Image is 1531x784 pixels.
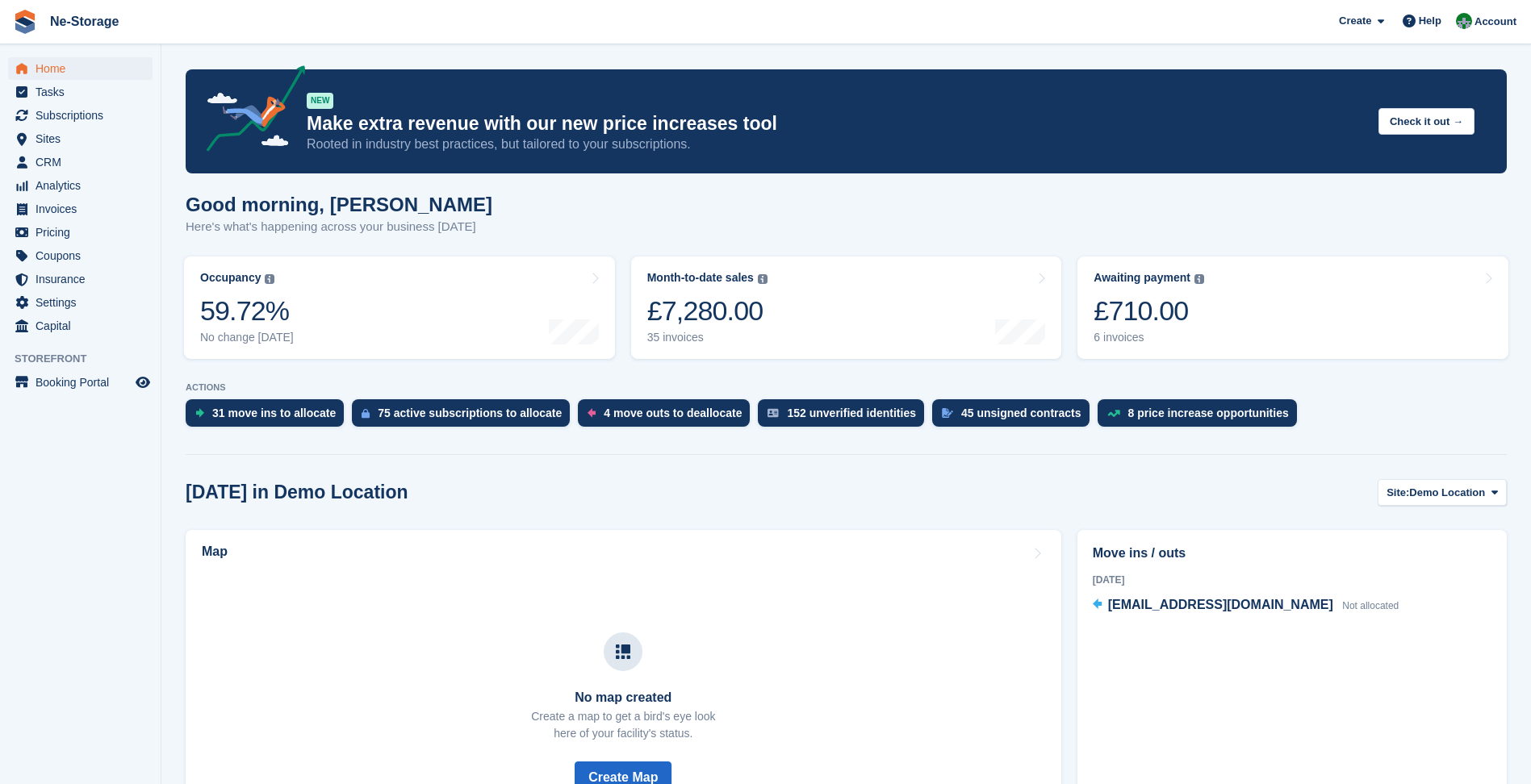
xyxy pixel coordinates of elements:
a: 75 active subscriptions to allocate [352,399,578,435]
img: price_increase_opportunities-93ffe204e8149a01c8c9dc8f82e8f89637d9d84a8eef4429ea346261dce0b2c0.svg [1107,410,1120,417]
a: Month-to-date sales £7,280.00 35 invoices [631,256,1062,359]
span: Invoices [36,198,132,220]
span: Coupons [36,244,132,267]
a: menu [8,57,153,80]
div: 31 move ins to allocate [212,407,336,419]
span: Subscriptions [36,104,132,127]
div: 59.72% [200,294,294,327]
div: Occupancy [200,271,261,285]
a: Ne-Storage [44,8,125,35]
span: Site: [1387,485,1409,501]
span: Help [1419,13,1441,29]
a: menu [8,174,153,197]
span: Create [1339,13,1371,29]
div: £710.00 [1094,294,1204,327]
img: price-adjustments-announcement-icon-8257ccfd72463d97f412b2fc003d46551f7dbcb40ab6d574587a9cd5c0d94... [193,65,306,157]
span: Booking Portal [36,371,132,394]
div: 4 move outs to deallocate [604,407,742,419]
div: £7,280.00 [647,294,768,327]
a: Preview store [133,373,153,392]
img: verify_identity-adf6edd0f0f0b5bbfe63781bf79b02c33cf7c696d77639b501bdc392416b5a36.svg [768,408,779,418]
div: 6 invoices [1094,331,1204,344]
span: Tasks [36,81,132,103]
img: move_outs_to_deallocate_icon-f764333ba52eb49d3ac5e1228854f67142a1ed5810a6f6cc68b1a99e826820c5.svg [588,408,596,418]
a: menu [8,127,153,150]
div: No change [DATE] [200,331,294,344]
a: menu [8,244,153,267]
span: Capital [36,315,132,337]
a: [EMAIL_ADDRESS][DOMAIN_NAME] Not allocated [1093,595,1399,616]
h2: [DATE] in Demo Location [186,482,408,503]
a: menu [8,371,153,394]
span: Home [36,57,132,80]
a: menu [8,104,153,127]
p: ACTIONS [186,382,1507,393]
a: 31 move ins to allocate [186,399,352,435]
img: Charlotte Nesbitt [1456,13,1472,29]
span: Account [1475,14,1516,30]
img: map-icn-33ee37083ee616e46c38cad1a60f524a97daa1e2b2c8c0bc3eb3415660979fc1.svg [616,644,630,659]
img: stora-icon-8386f47178a22dfd0bd8f6a31ec36ba5ce8667c1dd55bd0f319d3a0aa187defe.svg [13,10,37,34]
a: 152 unverified identities [758,399,932,435]
span: [EMAIL_ADDRESS][DOMAIN_NAME] [1108,598,1333,611]
span: Pricing [36,221,132,244]
a: menu [8,81,153,103]
span: Settings [36,291,132,314]
span: Insurance [36,268,132,290]
div: Month-to-date sales [647,271,754,285]
h3: No map created [531,690,715,705]
a: menu [8,291,153,314]
span: Demo Location [1409,485,1485,501]
a: menu [8,315,153,337]
a: menu [8,151,153,173]
h2: Map [202,544,228,559]
span: Not allocated [1342,600,1399,611]
a: Awaiting payment £710.00 6 invoices [1077,256,1508,359]
div: Awaiting payment [1094,271,1190,285]
img: move_ins_to_allocate_icon-fdf77a2bb77ea45bf5b3d319d69a93e2d87916cf1d5bf7949dd705db3b84f3ca.svg [195,408,204,418]
a: menu [8,198,153,220]
div: 75 active subscriptions to allocate [378,407,562,419]
p: Create a map to get a bird's eye look here of your facility's status. [531,708,715,742]
span: Storefront [15,351,161,367]
h1: Good morning, [PERSON_NAME] [186,194,492,215]
div: NEW [307,93,333,109]
a: Occupancy 59.72% No change [DATE] [184,256,615,359]
div: [DATE] [1093,573,1491,587]
a: 45 unsigned contracts [932,399,1098,435]
span: CRM [36,151,132,173]
img: icon-info-grey-7440780725fd019a000dd9b08b2336e03edf1995a4989e88bcd33f0948082b44.svg [1194,274,1204,284]
div: 152 unverified identities [787,407,916,419]
a: 8 price increase opportunities [1098,399,1305,435]
p: Make extra revenue with our new price increases tool [307,112,1366,136]
button: Site: Demo Location [1378,479,1507,506]
img: icon-info-grey-7440780725fd019a000dd9b08b2336e03edf1995a4989e88bcd33f0948082b44.svg [265,274,274,284]
p: Rooted in industry best practices, but tailored to your subscriptions. [307,136,1366,153]
span: Sites [36,127,132,150]
div: 35 invoices [647,331,768,344]
img: contract_signature_icon-13c848040528278c33f63329250d36e43548de30e8caae1d1a13099fd9432cc5.svg [942,408,953,418]
div: 45 unsigned contracts [961,407,1081,419]
img: active_subscription_to_allocate_icon-d502201f5373d7db506a760aba3b589e785aa758c864c3986d89f69b8ff3... [362,408,370,419]
a: menu [8,221,153,244]
p: Here's what's happening across your business [DATE] [186,218,492,236]
div: 8 price increase opportunities [1128,407,1289,419]
a: menu [8,268,153,290]
span: Analytics [36,174,132,197]
button: Check it out → [1378,108,1475,135]
img: icon-info-grey-7440780725fd019a000dd9b08b2336e03edf1995a4989e88bcd33f0948082b44.svg [758,274,768,284]
h2: Move ins / outs [1093,544,1491,563]
a: 4 move outs to deallocate [578,399,758,435]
